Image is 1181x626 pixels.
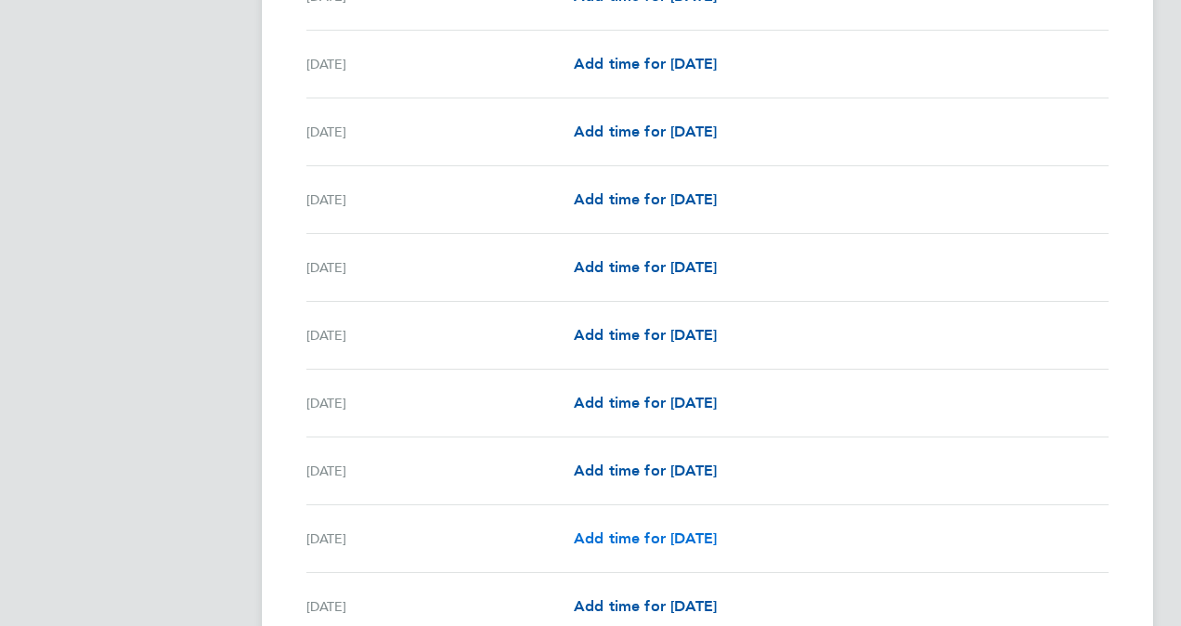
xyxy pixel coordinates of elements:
a: Add time for [DATE] [574,189,717,211]
span: Add time for [DATE] [574,326,717,344]
a: Add time for [DATE] [574,528,717,550]
span: Add time for [DATE] [574,258,717,276]
span: Add time for [DATE] [574,529,717,547]
div: [DATE] [306,528,574,550]
div: [DATE] [306,256,574,279]
div: [DATE] [306,324,574,346]
span: Add time for [DATE] [574,123,717,140]
a: Add time for [DATE] [574,121,717,143]
span: Add time for [DATE] [574,394,717,411]
div: [DATE] [306,189,574,211]
div: [DATE] [306,53,574,75]
span: Add time for [DATE] [574,462,717,479]
a: Add time for [DATE] [574,595,717,618]
div: [DATE] [306,392,574,414]
a: Add time for [DATE] [574,392,717,414]
a: Add time for [DATE] [574,53,717,75]
a: Add time for [DATE] [574,460,717,482]
span: Add time for [DATE] [574,55,717,72]
a: Add time for [DATE] [574,324,717,346]
div: [DATE] [306,121,574,143]
span: Add time for [DATE] [574,190,717,208]
div: [DATE] [306,595,574,618]
span: Add time for [DATE] [574,597,717,615]
div: [DATE] [306,460,574,482]
a: Add time for [DATE] [574,256,717,279]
